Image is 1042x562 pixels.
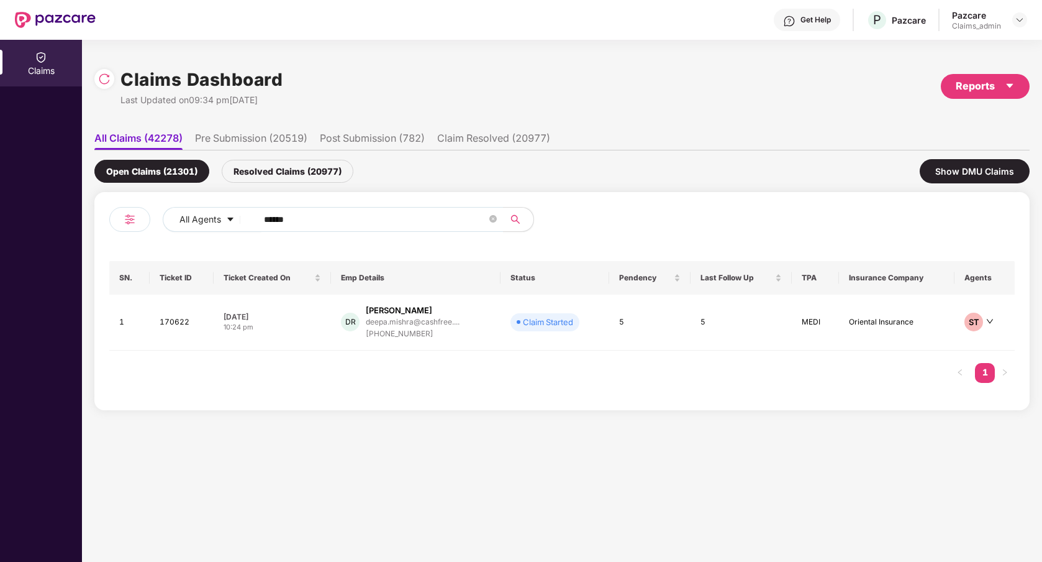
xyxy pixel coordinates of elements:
[109,261,150,295] th: SN.
[195,132,307,150] li: Pre Submission (20519)
[792,261,839,295] th: TPA
[366,328,460,340] div: [PHONE_NUMBER]
[35,51,47,63] img: svg+xml;base64,PHN2ZyBpZD0iQ2xhaW0iIHhtbG5zPSJodHRwOi8vd3d3LnczLm9yZy8yMDAwL3N2ZyIgd2lkdGg9IjIwIi...
[503,214,527,224] span: search
[501,261,609,295] th: Status
[437,132,550,150] li: Claim Resolved (20977)
[179,213,221,226] span: All Agents
[700,273,772,283] span: Last Follow Up
[839,261,954,295] th: Insurance Company
[691,261,792,295] th: Last Follow Up
[120,66,283,93] h1: Claims Dashboard
[150,261,214,295] th: Ticket ID
[163,207,261,232] button: All Agentscaret-down
[691,295,792,351] td: 5
[222,160,353,183] div: Resolved Claims (20977)
[503,207,534,232] button: search
[950,363,970,383] li: Previous Page
[122,212,137,227] img: svg+xml;base64,PHN2ZyB4bWxucz0iaHR0cDovL3d3dy53My5vcmcvMjAwMC9zdmciIHdpZHRoPSIyNCIgaGVpZ2h0PSIyNC...
[995,363,1015,383] li: Next Page
[214,261,332,295] th: Ticket Created On
[224,322,322,333] div: 10:24 pm
[109,295,150,351] td: 1
[523,316,573,328] div: Claim Started
[950,363,970,383] button: left
[15,12,96,28] img: New Pazcare Logo
[1015,15,1025,25] img: svg+xml;base64,PHN2ZyBpZD0iRHJvcGRvd24tMzJ4MzIiIHhtbG5zPSJodHRwOi8vd3d3LnczLm9yZy8yMDAwL3N2ZyIgd2...
[954,261,1015,295] th: Agents
[873,12,881,27] span: P
[995,363,1015,383] button: right
[150,295,214,351] td: 170622
[320,132,425,150] li: Post Submission (782)
[956,369,964,376] span: left
[331,261,501,295] th: Emp Details
[489,215,497,223] span: close-circle
[366,305,432,316] div: [PERSON_NAME]
[975,363,995,382] a: 1
[619,273,671,283] span: Pendency
[1001,369,1008,376] span: right
[224,273,312,283] span: Ticket Created On
[975,363,995,383] li: 1
[224,311,322,322] div: [DATE]
[952,21,1001,31] div: Claims_admin
[120,93,283,107] div: Last Updated on 09:34 pm[DATE]
[1005,81,1015,91] span: caret-down
[792,295,839,351] td: MEDI
[366,318,460,326] div: deepa.mishra@cashfree....
[839,295,954,351] td: Oriental Insurance
[609,295,691,351] td: 5
[800,15,831,25] div: Get Help
[952,9,1001,21] div: Pazcare
[98,73,111,85] img: svg+xml;base64,PHN2ZyBpZD0iUmVsb2FkLTMyeDMyIiB4bWxucz0iaHR0cDovL3d3dy53My5vcmcvMjAwMC9zdmciIHdpZH...
[920,159,1030,183] div: Show DMU Claims
[94,160,209,183] div: Open Claims (21301)
[956,78,1015,94] div: Reports
[783,15,795,27] img: svg+xml;base64,PHN2ZyBpZD0iSGVscC0zMngzMiIgeG1sbnM9Imh0dHA6Ly93d3cudzMub3JnLzIwMDAvc3ZnIiB3aWR0aD...
[892,14,926,26] div: Pazcare
[341,313,360,331] div: DR
[94,132,183,150] li: All Claims (42278)
[226,215,235,225] span: caret-down
[609,261,691,295] th: Pendency
[489,214,497,226] span: close-circle
[986,318,994,325] span: down
[964,313,983,331] div: ST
